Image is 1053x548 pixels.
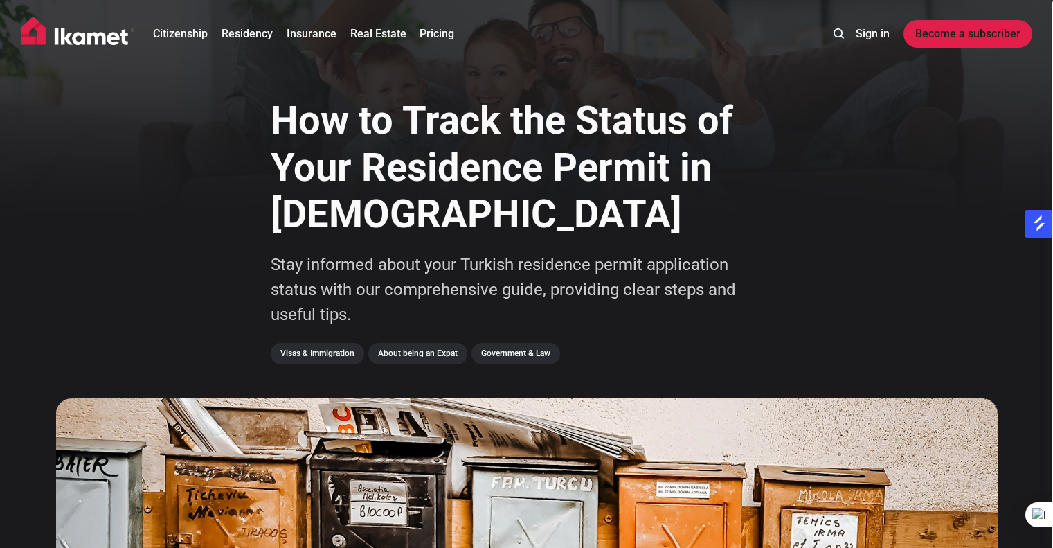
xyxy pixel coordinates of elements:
img: salesgear logo [1031,215,1047,231]
a: About being an Expat [368,343,467,364]
a: Residency [222,26,273,42]
a: Sign in [856,26,890,42]
h1: How to Track the Status of Your Residence Permit in [DEMOGRAPHIC_DATA] [271,98,783,238]
a: Visas & Immigration [271,343,364,364]
a: Pricing [420,26,454,42]
a: Real Estate [350,26,406,42]
a: Government & Law [471,343,560,364]
p: Stay informed about your Turkish residence permit application status with our comprehensive guide... [271,252,755,327]
a: Citizenship [153,26,208,42]
a: Become a subscriber [903,20,1032,48]
a: Insurance [287,26,336,42]
img: Ikamet home [21,17,134,51]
